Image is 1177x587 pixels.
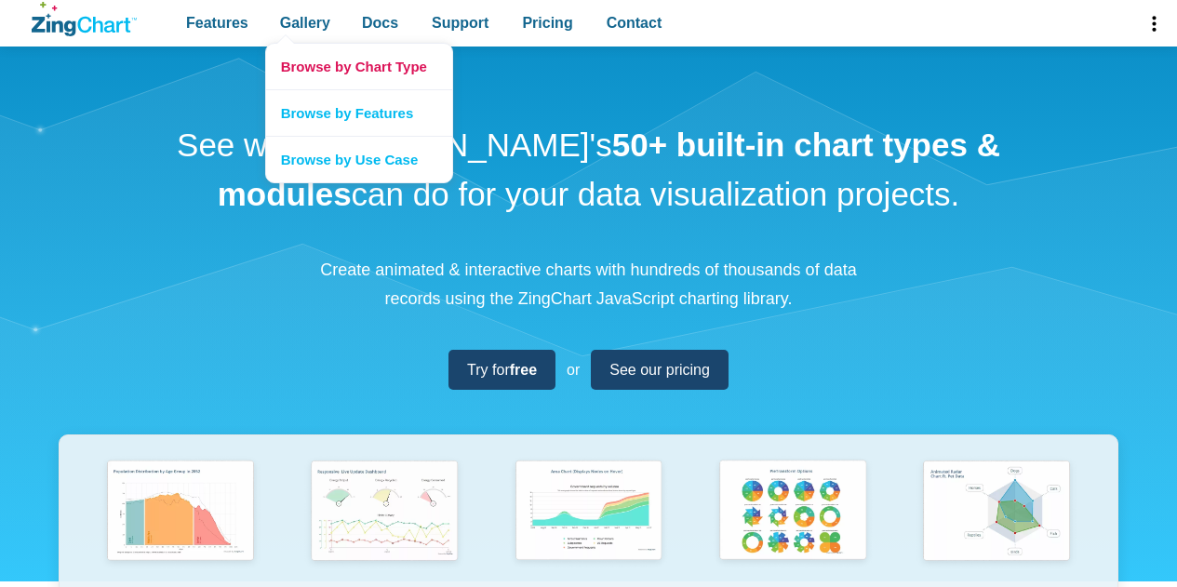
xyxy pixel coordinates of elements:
img: Population Distribution by Age Group in 2052 [99,454,261,570]
span: Pricing [522,10,572,35]
img: Animated Radar Chart ft. Pet Data [915,454,1077,570]
span: or [567,357,580,382]
p: Create animated & interactive charts with hundreds of thousands of data records using the ZingCha... [310,256,868,313]
span: See our pricing [609,357,710,382]
span: Features [186,10,248,35]
strong: 50+ built-in chart types & modules [218,127,1000,212]
img: Pie Transform Options [711,454,874,570]
strong: free [510,362,537,378]
span: Gallery [280,10,330,35]
a: Browse by Use Case [266,136,452,182]
img: Responsive Live Update Dashboard [302,454,465,570]
a: ZingChart Logo. Click to return to the homepage [32,2,137,36]
img: Area Chart (Displays Nodes on Hover) [507,454,670,570]
a: See our pricing [591,350,729,390]
span: Contact [607,10,662,35]
h1: See what [PERSON_NAME]'s can do for your data visualization projects. [170,121,1008,219]
span: Support [432,10,488,35]
span: Try for [467,357,537,382]
span: Docs [362,10,398,35]
a: Browse by Chart Type [266,44,452,89]
a: Try forfree [448,350,555,390]
a: Browse by Features [266,89,452,136]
